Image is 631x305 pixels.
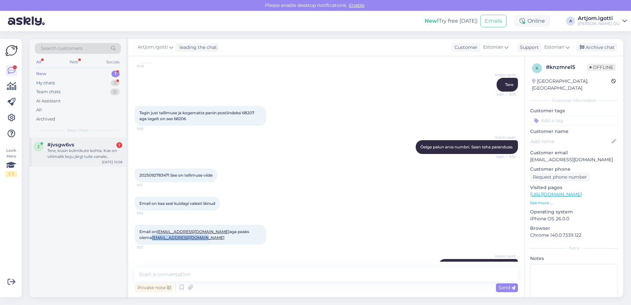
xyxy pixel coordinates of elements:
span: j [37,144,39,149]
div: Customer information [530,98,618,103]
span: Estonian [483,44,503,51]
div: [DATE] 10:58 [102,160,122,164]
div: 0 [110,89,120,95]
b: New! [425,18,439,24]
p: [EMAIL_ADDRESS][DOMAIN_NAME] [530,156,618,163]
span: Artjom.igotti [138,44,168,51]
p: Customer email [530,149,618,156]
span: Enable [347,2,366,8]
span: Tere [505,82,513,87]
span: Öelge palun arve numbri. Saan teha paranduse. [420,144,513,149]
div: # knzmrel5 [546,63,587,71]
span: Email on aga peaks olema [139,229,250,240]
span: Send [499,285,515,291]
input: Add name [530,138,610,145]
span: Email on kaa seal kuidagi valesti läinud [139,201,215,206]
div: Support [517,44,539,51]
p: See more ... [530,200,618,206]
div: A [566,16,575,26]
div: Request phone number [530,173,590,182]
span: Seen ✓ 9:50 [491,154,516,159]
span: Estonian [544,44,564,51]
div: Artjom.igotti [578,16,620,21]
div: leading the chat [177,44,217,51]
p: Customer name [530,128,618,135]
div: All [35,58,42,66]
div: AI Assistant [36,98,60,104]
div: Look Here [5,147,17,177]
span: k [536,66,539,71]
div: Customer [452,44,478,51]
span: 9:51 [137,183,161,187]
div: Team chats [36,89,60,95]
p: iPhone OS 26.0.0 [530,215,618,222]
span: Tegin just tellimuse ja kogematta panin postiindeksi 68207 aga tegelt on see 68206 [139,110,255,121]
p: Visited pages [530,184,618,191]
input: Add a tag [530,116,618,125]
span: Artjom.igotti [491,73,516,77]
span: 9:53 [137,245,161,250]
div: All [36,107,42,113]
p: Chrome 140.0.7339.122 [530,232,618,239]
span: 9:50 [137,126,161,131]
p: Notes [530,255,618,262]
p: Browser [530,225,618,232]
div: Try free [DATE]: [425,17,478,25]
span: 9:49 [137,64,161,69]
div: 1 / 3 [5,171,17,177]
div: Private note [135,283,174,292]
p: Customer phone [530,166,618,173]
span: Artjom.igotti [491,254,516,259]
a: [URL][DOMAIN_NAME] [530,191,582,197]
span: New chats [67,127,88,133]
a: [EMAIL_ADDRESS][DOMAIN_NAME] [152,235,224,240]
a: [EMAIL_ADDRESS][DOMAIN_NAME] [157,229,229,234]
div: My chats [36,80,55,86]
div: Archived [36,116,55,122]
div: Extra [530,245,618,251]
span: Search customers [41,45,82,52]
div: Socials [105,58,121,66]
a: Artjom.igotti[PERSON_NAME] OÜ [578,16,627,26]
div: [GEOGRAPHIC_DATA], [GEOGRAPHIC_DATA] [532,78,611,92]
div: 1 [116,142,122,148]
span: 2025092783471 See on tellimuse viide [139,173,213,178]
p: Customer tags [530,107,618,114]
span: 9:52 [137,211,161,216]
span: Artjom.igotti [491,135,516,140]
div: 2 [111,80,120,86]
span: #jvsgw6vs [47,142,74,148]
div: Web [68,58,80,66]
div: [PERSON_NAME] OÜ [578,21,620,26]
div: Archive chat [576,43,617,52]
img: Askly Logo [5,44,18,57]
div: 1 [111,71,120,77]
span: Offline [587,64,616,71]
span: Seen ✓ 9:49 [491,92,516,97]
p: Operating system [530,208,618,215]
button: Emails [480,15,506,27]
div: Tere, küsin külmikute kohta. Kas on võimalik koju järgi tulla vanale külmikule ja siis uus asemel... [47,148,122,160]
div: New [36,71,46,77]
div: Online [514,15,550,27]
